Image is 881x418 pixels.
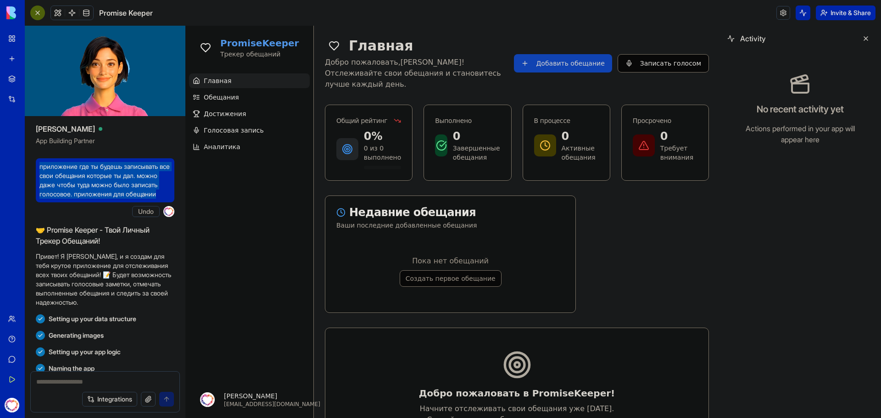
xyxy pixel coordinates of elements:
[4,48,124,62] a: Главная
[4,97,124,112] a: Голосовая запись
[4,114,124,128] a: Аналитика
[18,100,78,109] span: Голосовая запись
[139,31,329,64] p: Добро пожаловать, [PERSON_NAME] ! Отслеживайте свои обещания и становитесь лучше каждый день.
[6,6,63,19] img: logo
[475,103,512,118] p: 0
[432,28,524,47] button: Записать голосом
[35,11,113,24] h1: PromiseKeeper
[151,195,379,204] div: Ваши последние добавленные обещания
[229,378,435,411] p: Начните отслеживать свои обещания уже [DATE]. Создайте первое обещание или запишите его голосом.
[268,118,315,136] p: Завершенные обещания
[349,90,413,100] div: В процессе
[163,12,228,28] span: Главная
[49,314,136,323] span: Setting up your data structure
[447,90,512,100] div: Просрочено
[4,81,124,95] a: Достижения
[4,64,124,79] a: Обещания
[376,118,413,136] p: Активные обещания
[18,84,61,93] span: Достижения
[35,24,113,33] p: Трекер обещаний
[132,206,160,217] button: Undo
[163,206,174,217] img: ACg8ocI6H0wueTt1qK6_Vd2LU-wHD5GR2LAjXgf02UmiYAosSMiei0ku=s96-c
[151,361,512,374] h3: Добро пожаловать в PromiseKeeper!
[99,7,153,18] span: Promise Keeper
[36,123,95,134] span: [PERSON_NAME]
[151,230,379,241] p: Пока нет обещаний
[742,123,859,145] p: Actions performed in your app will appear here
[39,375,135,382] p: [EMAIL_ADDRESS][DOMAIN_NAME]
[36,136,174,153] span: App Building Partner
[164,181,290,192] span: Недавние обещания
[36,252,174,307] p: Привет! Я [PERSON_NAME], и я создам для тебя крутое приложение для отслеживания всех твоих обещан...
[39,366,135,375] p: [PERSON_NAME]
[214,245,316,261] button: Создать первое обещание
[268,103,315,118] p: 0
[36,224,174,246] h2: 🤝 Promise Keeper - Твой Личный Трекер Обещаний!
[49,347,121,357] span: Setting up your app logic
[18,117,55,126] span: Аналитика
[15,367,29,381] img: ACg8ocI6H0wueTt1qK6_Vd2LU-wHD5GR2LAjXgf02UmiYAosSMiei0ku=s96-c
[376,103,413,118] p: 0
[18,67,54,76] span: Обещания
[816,6,875,20] button: Invite & Share
[740,33,853,44] span: Activity
[18,50,46,60] span: Главная
[178,118,216,136] p: 0 из 0 выполнено
[82,392,137,407] button: Integrations
[151,90,216,100] div: Общий рейтинг
[329,28,426,47] button: Добавить обещание
[178,103,216,118] p: 0%
[250,90,314,100] div: Выполнено
[7,363,121,385] button: [PERSON_NAME][EMAIL_ADDRESS][DOMAIN_NAME]
[49,364,95,373] span: Naming the app
[49,331,104,340] span: Generating images
[757,103,844,116] h4: No recent activity yet
[39,162,171,199] span: приложение где ты будешь записывать все свои обещания которые ты дал. можно даже чтобы туда можно...
[5,398,19,412] img: ACg8ocI6H0wueTt1qK6_Vd2LU-wHD5GR2LAjXgf02UmiYAosSMiei0ku=s96-c
[475,118,512,136] p: Требует внимания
